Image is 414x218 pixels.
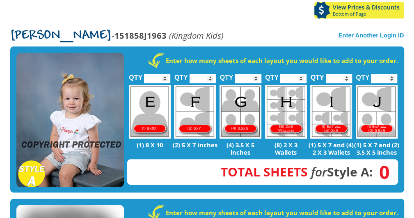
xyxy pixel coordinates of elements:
[356,85,398,139] img: J
[10,31,224,40] p: -
[166,56,398,65] strong: Enter how many sheets of each layout you would like to add to your order.
[10,29,112,42] span: [PERSON_NAME]
[172,141,218,148] p: (2) 5 X 7 inches
[174,65,188,85] label: QTY
[265,65,279,85] label: QTY
[265,85,307,139] img: H
[221,163,373,180] strong: Style A:
[169,30,224,41] em: (Kingdom Kids)
[309,141,354,156] p: (1) 5 X 7 and (4) 2 X 3 Wallets
[263,141,309,156] p: (8) 2 X 3 Wallets
[129,65,142,85] label: QTY
[314,2,404,19] a: View Prices & DiscountsBottom of Page
[174,85,216,139] img: F
[220,85,261,139] img: G
[310,85,352,139] img: I
[166,209,398,217] strong: Enter how many sheets of each layout you would like to add to your order.
[129,85,171,139] img: E
[354,141,400,156] p: (1) 5 X 7 and (2) 3.5 X 5 inches
[218,141,263,156] p: (4) 3.5 X 5 inches
[311,163,327,180] em: for
[339,32,404,39] a: Enter Another Login ID
[356,65,369,85] label: QTY
[16,53,124,188] img: STYLE A
[220,65,233,85] label: QTY
[221,163,308,180] span: Total Sheets
[333,12,404,16] span: Bottom of Page
[311,65,324,85] label: QTY
[127,141,173,148] p: (1) 8 X 10
[114,30,167,41] strong: 151858J1963
[373,167,390,176] span: 0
